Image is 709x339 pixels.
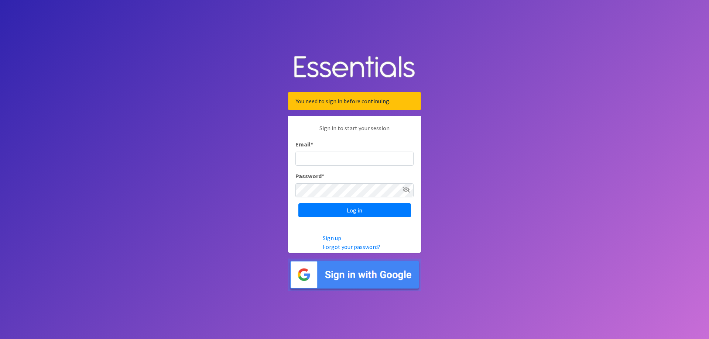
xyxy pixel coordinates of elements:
input: Log in [298,203,411,217]
p: Sign in to start your session [295,124,414,140]
img: Sign in with Google [288,259,421,291]
label: Password [295,172,324,180]
img: Human Essentials [288,48,421,86]
abbr: required [311,141,313,148]
a: Forgot your password? [323,243,380,250]
a: Sign up [323,234,341,242]
abbr: required [322,172,324,180]
label: Email [295,140,313,149]
div: You need to sign in before continuing. [288,92,421,110]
